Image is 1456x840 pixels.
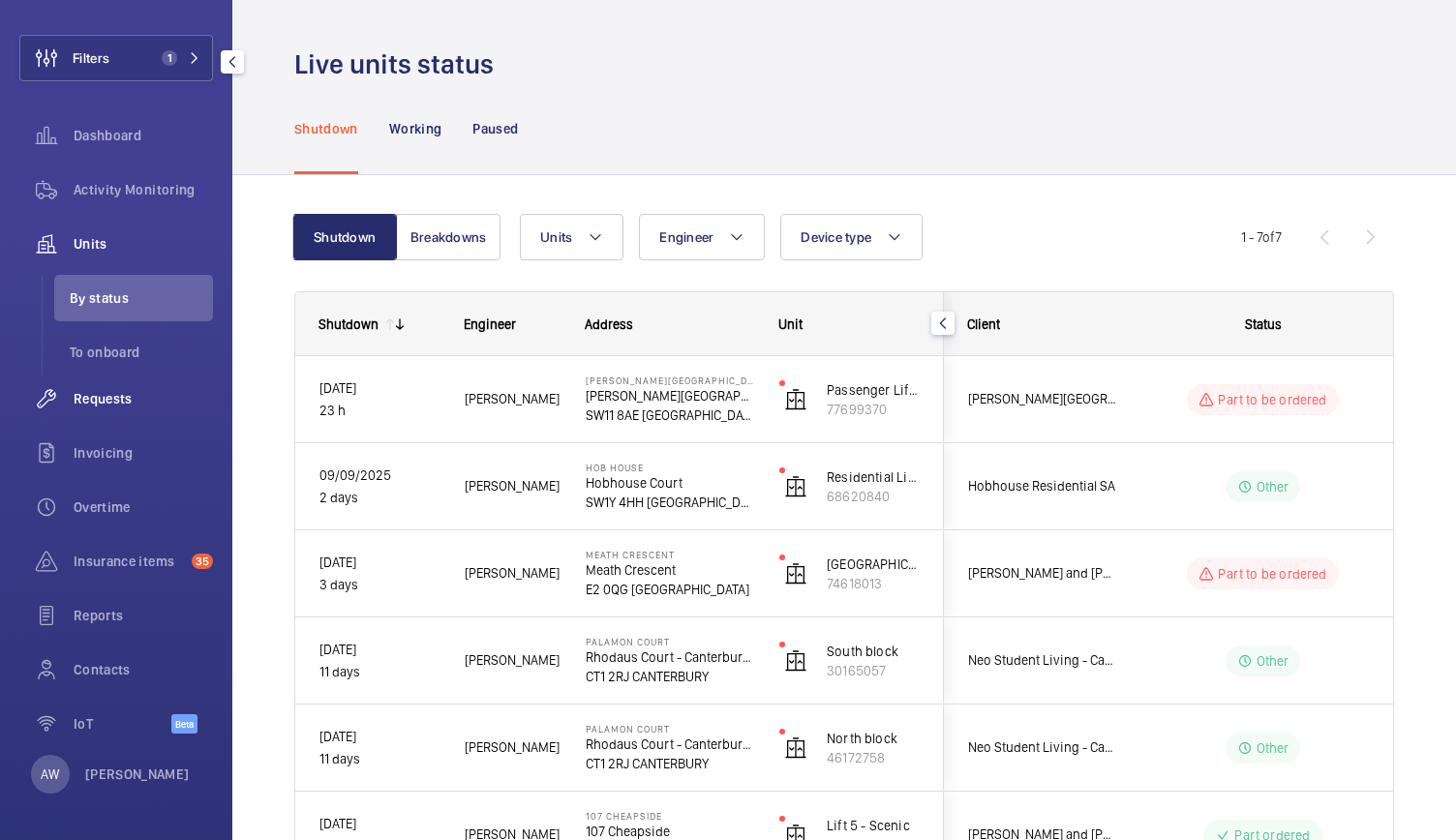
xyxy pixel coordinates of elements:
span: Device type [801,229,871,245]
button: Units [520,214,623,260]
span: [PERSON_NAME] [465,649,561,672]
img: elevator.svg [784,736,807,760]
p: [PERSON_NAME][GEOGRAPHIC_DATA] [586,386,754,405]
span: Neo Student Living - Canterbury Palamon Court [968,736,1117,759]
p: Working [389,119,441,138]
span: Units [74,234,213,254]
p: Rhodaus Court - Canterbury Student Accommodation [586,735,754,754]
p: Paused [472,119,518,138]
p: Rhodaus Court - Canterbury Student Accommodation [586,647,754,667]
span: [PERSON_NAME] [465,562,561,585]
span: Neo Student Living - Canterbury Palamon Court [968,649,1117,672]
span: [PERSON_NAME] [465,475,561,497]
p: Hob House [586,462,754,473]
p: [PERSON_NAME] [85,765,190,784]
p: 30165057 [827,661,920,680]
p: Meath Crescent [586,549,754,560]
span: Filters [73,48,109,68]
span: Client [967,316,1000,332]
button: Engineer [639,214,765,260]
button: Filters1 [19,35,213,81]
p: North block [827,729,920,748]
p: 107 Cheapside [586,810,754,822]
p: 77699370 [827,400,920,419]
button: Breakdowns [396,214,500,260]
span: Insurance items [74,552,184,571]
p: Palamon Court [586,636,754,647]
p: 11 days [319,748,440,770]
p: Shutdown [294,119,358,138]
span: Activity Monitoring [74,180,213,199]
p: Part to be ordered [1218,390,1326,409]
span: Engineer [659,229,713,245]
p: [DATE] [319,639,440,661]
button: Shutdown [292,214,397,260]
img: elevator.svg [784,562,807,585]
p: 09/09/2025 [319,465,440,487]
p: SW11 8AE [GEOGRAPHIC_DATA] [586,405,754,425]
span: Units [540,229,572,245]
span: Engineer [464,316,516,332]
p: Part to be ordered [1218,564,1326,584]
p: 68620840 [827,487,920,506]
span: [PERSON_NAME][GEOGRAPHIC_DATA] [968,388,1117,410]
p: Other [1257,651,1289,671]
p: 11 days [319,661,440,683]
span: [PERSON_NAME] and [PERSON_NAME] National Lift Contract [968,562,1117,585]
div: Unit [778,316,921,332]
p: E2 0QG [GEOGRAPHIC_DATA] [586,580,754,599]
p: Passenger Lift 2 - Guest Lift Middle [827,380,920,400]
p: AW [41,765,59,784]
p: [GEOGRAPHIC_DATA] - entrance lobby - Lift 6 - U1012155 - 6 [827,555,920,574]
div: Shutdown [318,316,379,332]
img: elevator.svg [784,388,807,411]
p: [DATE] [319,726,440,748]
p: 2 days [319,487,440,509]
p: [DATE] [319,552,440,574]
p: CT1 2RJ CANTERBURY [586,754,754,773]
span: IoT [74,714,171,734]
span: Requests [74,389,213,408]
p: SW1Y 4HH [GEOGRAPHIC_DATA] [586,493,754,512]
p: [DATE] [319,377,440,400]
span: Invoicing [74,443,213,463]
img: elevator.svg [784,475,807,498]
span: To onboard [70,343,213,362]
img: elevator.svg [784,649,807,673]
p: CT1 2RJ CANTERBURY [586,667,754,686]
span: 35 [192,554,213,569]
span: 1 - 7 7 [1241,230,1282,244]
h1: Live units status [294,46,505,82]
span: Dashboard [74,126,213,145]
p: [DATE] [319,813,440,835]
p: 3 days [319,574,440,596]
span: Beta [171,714,197,734]
p: South block [827,642,920,661]
span: Overtime [74,497,213,517]
p: Lift 5 - Scenic [827,816,920,835]
button: Device type [780,214,923,260]
span: By status [70,288,213,308]
p: Palamon Court [586,723,754,735]
p: [PERSON_NAME][GEOGRAPHIC_DATA] [586,375,754,386]
span: [PERSON_NAME] [465,736,561,759]
p: Hobhouse Court [586,473,754,493]
p: Other [1257,477,1289,496]
span: Hobhouse Residential SA [968,475,1117,497]
p: Residential Lift 5 RHS [827,467,920,487]
p: 74618013 [827,574,920,593]
span: Address [585,316,633,332]
span: Contacts [74,660,213,679]
p: Meath Crescent [586,560,754,580]
span: 1 [162,50,177,66]
p: Other [1257,738,1289,758]
span: Status [1245,316,1282,332]
p: 46172758 [827,748,920,767]
span: of [1262,229,1275,245]
span: [PERSON_NAME] [465,388,561,410]
span: Reports [74,606,213,625]
p: 23 h [319,400,440,422]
